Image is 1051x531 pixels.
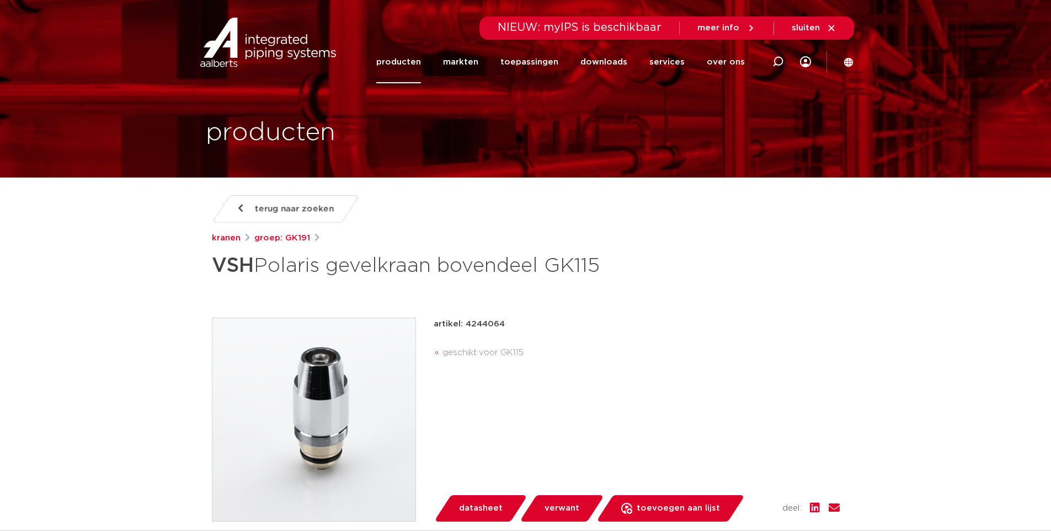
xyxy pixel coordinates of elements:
span: datasheet [459,500,503,517]
nav: Menu [376,41,745,83]
a: sluiten [792,23,836,33]
span: deel: [782,502,801,515]
span: verwant [545,500,579,517]
a: datasheet [434,495,527,522]
a: services [649,41,685,83]
a: terug naar zoeken [211,195,359,223]
span: meer info [697,24,739,32]
span: sluiten [792,24,820,32]
a: toepassingen [500,41,558,83]
a: downloads [580,41,627,83]
a: kranen [212,232,241,245]
span: terug naar zoeken [255,200,334,218]
h1: Polaris gevelkraan bovendeel GK115 [212,249,626,282]
a: meer info [697,23,756,33]
img: Product Image for VSH Polaris gevelkraan bovendeel GK115 [212,318,415,521]
a: verwant [519,495,604,522]
a: producten [376,41,421,83]
a: groep: GK191 [254,232,310,245]
li: geschikt voor GK115 [442,344,840,362]
h1: producten [206,115,335,151]
span: toevoegen aan lijst [637,500,720,517]
p: artikel: 4244064 [434,318,505,331]
a: over ons [707,41,745,83]
strong: VSH [212,256,254,276]
a: markten [443,41,478,83]
span: NIEUW: myIPS is beschikbaar [498,22,661,33]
